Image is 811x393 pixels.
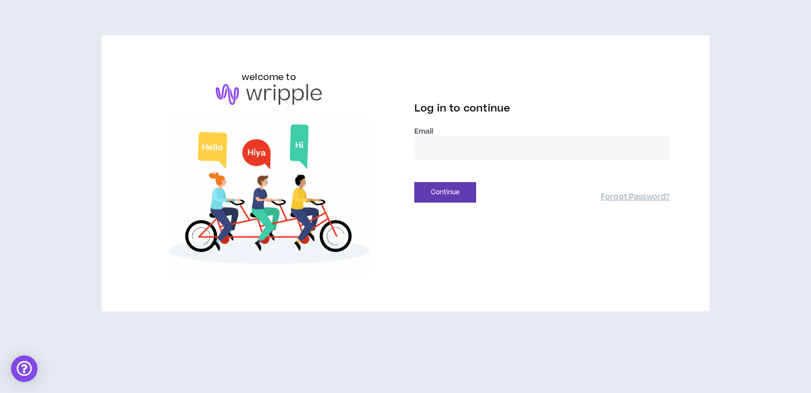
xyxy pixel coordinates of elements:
[141,116,397,277] img: Welcome to Wripple
[216,84,322,105] img: logo-brand.png
[414,126,670,136] label: Email
[414,102,510,115] span: Log in to continue
[601,192,670,203] a: Forgot Password?
[242,71,296,84] h6: welcome to
[11,355,38,382] div: Open Intercom Messenger
[414,182,476,203] button: Continue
